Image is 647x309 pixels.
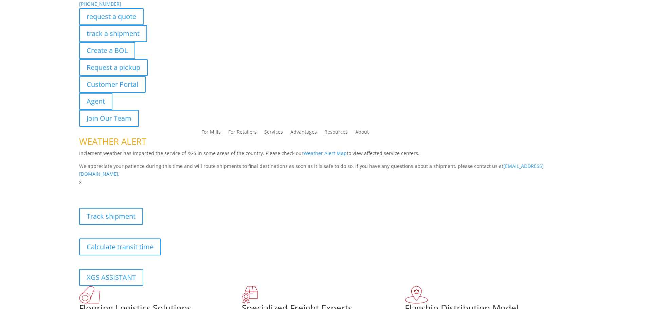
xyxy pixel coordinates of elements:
a: Weather Alert Map [304,150,347,156]
img: xgs-icon-flagship-distribution-model-red [405,286,428,304]
p: x [79,178,568,186]
a: Services [264,130,283,137]
a: Customer Portal [79,76,146,93]
a: Track shipment [79,208,143,225]
a: For Retailers [228,130,257,137]
a: For Mills [201,130,221,137]
a: Agent [79,93,112,110]
p: Inclement weather has impacted the service of XGS in some areas of the country. Please check our ... [79,149,568,162]
a: track a shipment [79,25,147,42]
a: XGS ASSISTANT [79,269,143,286]
a: Join Our Team [79,110,139,127]
img: xgs-icon-focused-on-flooring-red [242,286,258,304]
a: Resources [324,130,348,137]
a: About [355,130,369,137]
a: Calculate transit time [79,238,161,255]
span: WEATHER ALERT [79,135,146,148]
a: [PHONE_NUMBER] [79,1,121,7]
p: We appreciate your patience during this time and will route shipments to final destinations as so... [79,162,568,178]
a: request a quote [79,8,144,25]
img: xgs-icon-total-supply-chain-intelligence-red [79,286,100,304]
a: Request a pickup [79,59,148,76]
b: Visibility, transparency, and control for your entire supply chain. [79,187,231,194]
a: Advantages [290,130,317,137]
a: Create a BOL [79,42,135,59]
